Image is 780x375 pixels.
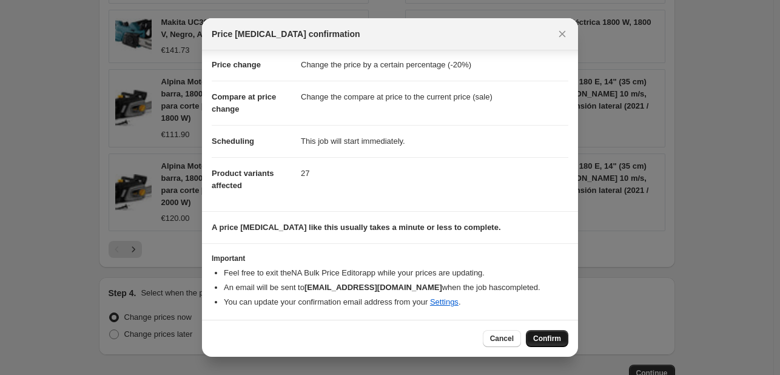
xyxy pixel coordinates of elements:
[212,137,254,146] span: Scheduling
[430,297,459,306] a: Settings
[212,60,261,69] span: Price change
[224,296,568,308] li: You can update your confirmation email address from your .
[212,223,501,232] b: A price [MEDICAL_DATA] like this usually takes a minute or less to complete.
[304,283,442,292] b: [EMAIL_ADDRESS][DOMAIN_NAME]
[301,157,568,189] dd: 27
[526,330,568,347] button: Confirm
[483,330,521,347] button: Cancel
[533,334,561,343] span: Confirm
[224,267,568,279] li: Feel free to exit the NA Bulk Price Editor app while your prices are updating.
[212,28,360,40] span: Price [MEDICAL_DATA] confirmation
[224,282,568,294] li: An email will be sent to when the job has completed .
[212,254,568,263] h3: Important
[301,125,568,157] dd: This job will start immediately.
[212,92,276,113] span: Compare at price change
[301,49,568,81] dd: Change the price by a certain percentage (-20%)
[554,25,571,42] button: Close
[490,334,514,343] span: Cancel
[212,169,274,190] span: Product variants affected
[301,81,568,113] dd: Change the compare at price to the current price (sale)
